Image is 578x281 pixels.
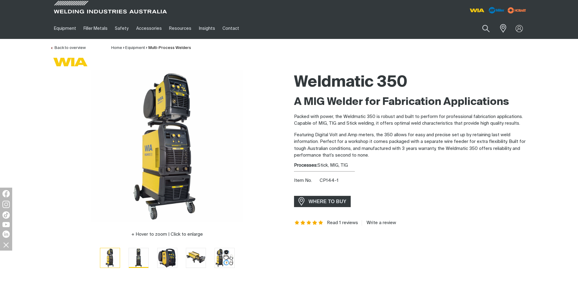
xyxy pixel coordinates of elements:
[320,178,339,183] span: CP144-1
[294,95,528,109] h2: A MIG Welder for Fabrication Applications
[186,248,206,268] img: Weldmatic 350
[215,248,234,268] img: Weldmatic 350
[129,248,149,268] button: Go to slide 2
[157,248,177,268] button: Go to slide 3
[362,220,396,226] a: Write a review
[327,220,358,226] a: Read 1 reviews
[294,196,351,207] a: WHERE TO BUY
[2,222,10,227] img: YouTube
[2,211,10,219] img: TikTok
[158,248,177,268] img: Weldmatic 350
[50,18,409,39] nav: Main
[125,46,145,50] a: Equipment
[294,132,528,159] p: Featuring Digital Volt and Amp meters, the 350 allows for easy and precise set up by retaining la...
[195,18,218,39] a: Insights
[294,177,319,184] span: Item No.
[294,113,528,127] p: Packed with power, the Weldmatic 350 is robust and built to perform for professional fabrication ...
[305,197,350,206] span: WHERE TO BUY
[91,70,243,222] img: Weldmatic 350
[50,46,86,50] a: Back to overview
[506,6,528,15] img: miller
[111,46,122,50] a: Home
[294,163,317,168] strong: Processes:
[128,231,207,238] button: Hover to zoom | Click to enlarge
[2,201,10,208] img: Instagram
[2,190,10,197] img: Facebook
[219,18,243,39] a: Contact
[294,162,528,169] div: Stick, MIG, TIG
[80,18,111,39] a: Filler Metals
[148,46,191,50] a: Multi-Process Welders
[50,18,80,39] a: Equipment
[100,248,120,268] img: Weldmatic 350
[468,21,496,36] input: Product name or item number...
[186,248,206,268] button: Go to slide 4
[129,248,148,268] img: Weldmatic 350
[165,18,195,39] a: Resources
[133,18,165,39] a: Accessories
[476,21,496,36] button: Search products
[100,248,120,268] button: Go to slide 1
[111,45,191,51] nav: Breadcrumb
[294,221,324,225] span: Rating: 5
[215,248,235,268] button: Go to slide 5
[294,73,528,92] h1: Weldmatic 350
[111,18,132,39] a: Safety
[1,240,11,250] img: hide socials
[2,231,10,238] img: LinkedIn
